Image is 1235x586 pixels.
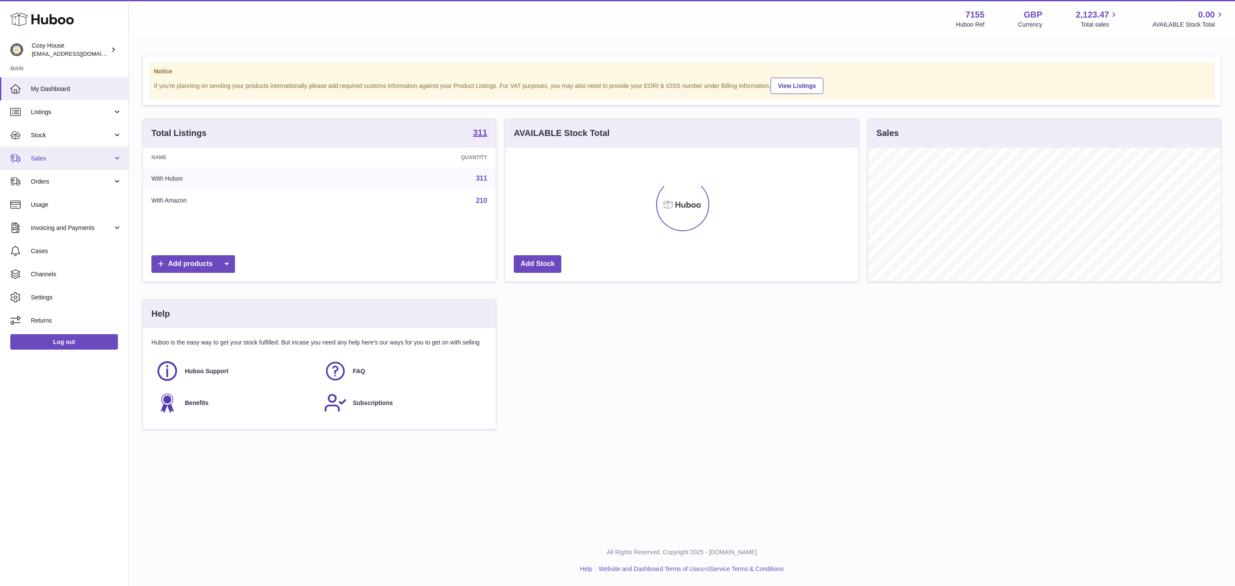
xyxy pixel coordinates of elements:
div: If you're planning on sending your products internationally please add required customs informati... [154,76,1210,94]
a: Add Stock [514,255,561,273]
strong: GBP [1024,9,1042,21]
td: With Huboo [143,167,336,190]
span: AVAILABLE Stock Total [1152,21,1225,29]
a: Benefits [156,391,315,414]
span: Benefits [185,399,208,407]
th: Name [143,148,336,167]
li: and [596,565,783,573]
span: Invoicing and Payments [31,224,113,232]
span: Cases [31,247,122,255]
a: Log out [10,334,118,350]
strong: 7155 [965,9,985,21]
a: Service Terms & Conditions [710,565,784,572]
td: With Amazon [143,190,336,212]
span: Channels [31,270,122,278]
span: [EMAIL_ADDRESS][DOMAIN_NAME] [32,50,126,57]
span: Subscriptions [353,399,393,407]
span: Usage [31,201,122,209]
a: 2,123.47 Total sales [1076,9,1119,29]
h3: AVAILABLE Stock Total [514,127,609,139]
a: 311 [476,175,488,182]
a: Add products [151,255,235,273]
strong: Notice [154,67,1210,76]
a: 0.00 AVAILABLE Stock Total [1152,9,1225,29]
h3: Total Listings [151,127,207,139]
a: Subscriptions [324,391,483,414]
a: Website and Dashboard Terms of Use [599,565,700,572]
img: info@wholesomegoods.com [10,43,23,56]
strong: 311 [473,128,487,137]
span: My Dashboard [31,85,122,93]
span: FAQ [353,367,365,375]
span: Listings [31,108,113,116]
h3: Sales [877,127,899,139]
span: Sales [31,154,113,163]
a: 311 [473,128,487,139]
p: All Rights Reserved. Copyright 2025 - [DOMAIN_NAME] [136,548,1228,556]
a: View Listings [771,78,823,94]
div: Cosy House [32,42,109,58]
span: Settings [31,293,122,302]
span: 2,123.47 [1076,9,1109,21]
p: Huboo is the easy way to get your stock fulfilled. But incase you need any help here's our ways f... [151,338,487,347]
span: Stock [31,131,113,139]
th: Quantity [336,148,496,167]
span: Total sales [1081,21,1119,29]
h3: Help [151,308,170,320]
a: Huboo Support [156,359,315,383]
a: Help [580,565,593,572]
a: 210 [476,197,488,204]
span: 0.00 [1198,9,1215,21]
span: Returns [31,317,122,325]
a: FAQ [324,359,483,383]
span: Orders [31,178,113,186]
div: Currency [1018,21,1042,29]
span: Huboo Support [185,367,229,375]
div: Huboo Ref [956,21,985,29]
